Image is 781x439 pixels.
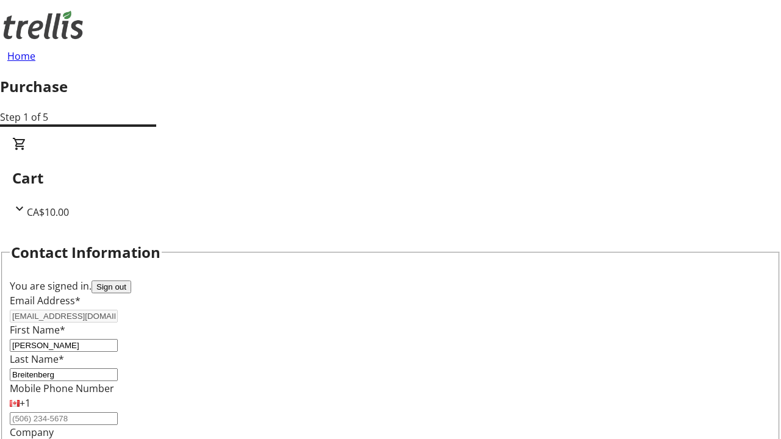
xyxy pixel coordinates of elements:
h2: Contact Information [11,241,160,263]
label: Last Name* [10,352,64,366]
label: Email Address* [10,294,81,307]
h2: Cart [12,167,769,189]
div: You are signed in. [10,279,771,293]
button: Sign out [92,280,131,293]
div: CartCA$10.00 [12,137,769,220]
label: First Name* [10,323,65,337]
label: Company [10,426,54,439]
span: CA$10.00 [27,205,69,219]
label: Mobile Phone Number [10,382,114,395]
input: (506) 234-5678 [10,412,118,425]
